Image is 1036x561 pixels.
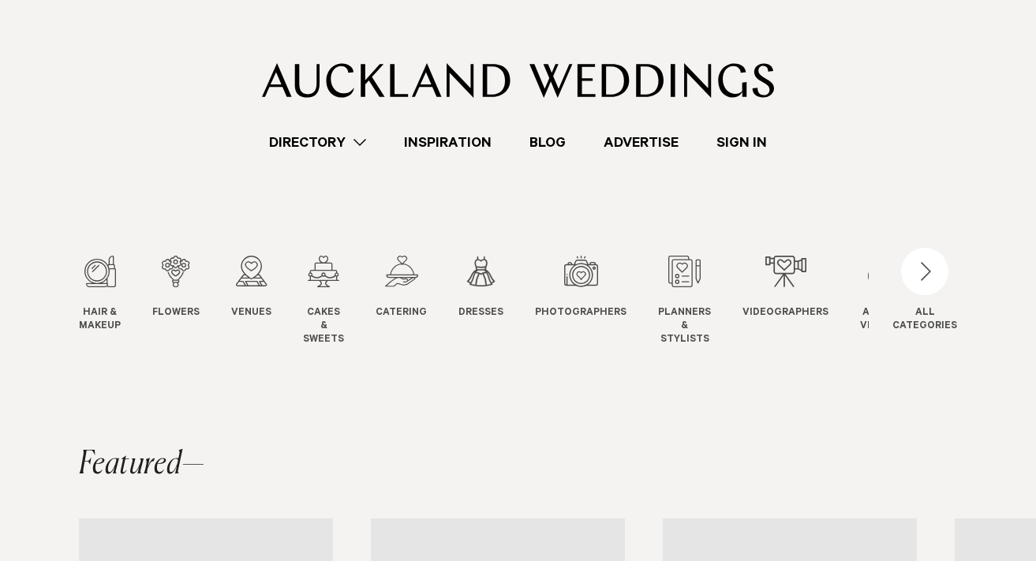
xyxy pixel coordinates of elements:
a: Venues [231,256,271,320]
button: ALLCATEGORIES [892,256,957,330]
a: Directory [250,132,385,153]
span: Photographers [535,307,626,320]
a: Inspiration [385,132,511,153]
swiper-slide: 8 / 12 [658,256,742,346]
a: Hair & Makeup [79,256,121,334]
swiper-slide: 5 / 12 [376,256,458,346]
a: Videographers [742,256,828,320]
a: Photographers [535,256,626,320]
swiper-slide: 3 / 12 [231,256,303,346]
div: ALL CATEGORIES [892,307,957,334]
a: Audio Visual [860,256,897,334]
swiper-slide: 2 / 12 [152,256,231,346]
swiper-slide: 7 / 12 [535,256,658,346]
span: Videographers [742,307,828,320]
swiper-slide: 9 / 12 [742,256,860,346]
span: Hair & Makeup [79,307,121,334]
a: Catering [376,256,427,320]
swiper-slide: 6 / 12 [458,256,535,346]
a: Planners & Stylists [658,256,711,346]
swiper-slide: 10 / 12 [860,256,929,346]
swiper-slide: 1 / 12 [79,256,152,346]
a: Sign In [698,132,786,153]
swiper-slide: 4 / 12 [303,256,376,346]
a: Cakes & Sweets [303,256,344,346]
h2: Featured [79,449,205,481]
span: Venues [231,307,271,320]
a: Advertise [585,132,698,153]
span: Cakes & Sweets [303,307,344,346]
a: Flowers [152,256,200,320]
span: Planners & Stylists [658,307,711,346]
a: Blog [511,132,585,153]
span: Audio Visual [860,307,897,334]
a: Dresses [458,256,503,320]
span: Catering [376,307,427,320]
img: Auckland Weddings Logo [262,63,774,98]
span: Dresses [458,307,503,320]
span: Flowers [152,307,200,320]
